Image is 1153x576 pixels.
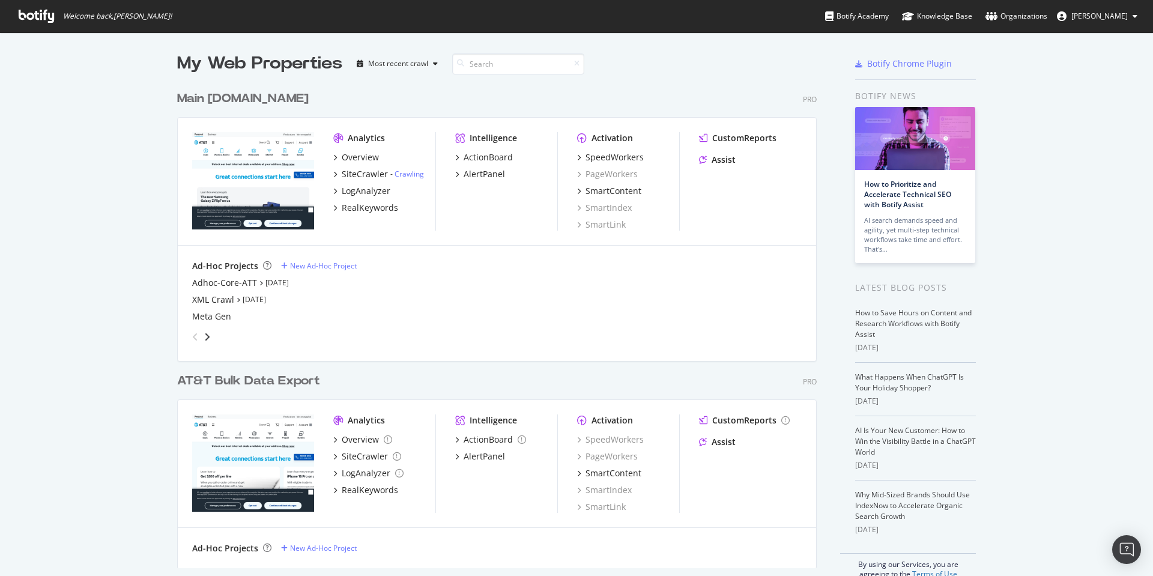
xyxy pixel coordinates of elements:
a: SmartLink [577,501,626,513]
div: Knowledge Base [902,10,972,22]
a: SiteCrawler [333,450,401,462]
a: AT&T Bulk Data Export [177,372,325,390]
button: [PERSON_NAME] [1047,7,1147,26]
div: - [390,169,424,179]
div: Ad-Hoc Projects [192,542,258,554]
div: Main [DOMAIN_NAME] [177,90,309,108]
a: Meta Gen [192,311,231,323]
a: Overview [333,151,379,163]
div: Pro [803,377,817,387]
div: ActionBoard [464,434,513,446]
div: [DATE] [855,460,976,471]
div: Botify Chrome Plugin [867,58,952,70]
a: SmartContent [577,467,641,479]
div: RealKeywords [342,484,398,496]
a: LogAnalyzer [333,185,390,197]
div: Most recent crawl [368,60,428,67]
a: SmartIndex [577,202,632,214]
input: Search [452,53,584,74]
div: New Ad-Hoc Project [290,543,357,553]
a: SmartIndex [577,484,632,496]
a: Main [DOMAIN_NAME] [177,90,313,108]
a: [DATE] [265,277,289,288]
div: CustomReports [712,414,776,426]
div: SiteCrawler [342,450,388,462]
a: How to Save Hours on Content and Research Workflows with Botify Assist [855,308,972,339]
a: AlertPanel [455,450,505,462]
div: SmartContent [586,185,641,197]
a: What Happens When ChatGPT Is Your Holiday Shopper? [855,372,964,393]
a: ActionBoard [455,151,513,163]
div: Latest Blog Posts [855,281,976,294]
a: PageWorkers [577,450,638,462]
a: Adhoc-Core-ATT [192,277,257,289]
button: Most recent crawl [352,54,443,73]
img: att.com [192,132,314,229]
a: RealKeywords [333,202,398,214]
div: AI search demands speed and agility, yet multi-step technical workflows take time and effort. Tha... [864,216,966,254]
div: RealKeywords [342,202,398,214]
a: SmartLink [577,219,626,231]
div: Overview [342,151,379,163]
img: How to Prioritize and Accelerate Technical SEO with Botify Assist [855,107,975,170]
span: Welcome back, [PERSON_NAME] ! [63,11,172,21]
div: [DATE] [855,342,976,353]
a: Botify Chrome Plugin [855,58,952,70]
div: SiteCrawler [342,168,388,180]
div: Ad-Hoc Projects [192,260,258,272]
a: New Ad-Hoc Project [281,543,357,553]
a: SpeedWorkers [577,151,644,163]
div: Botify Academy [825,10,889,22]
div: Analytics [348,132,385,144]
a: Assist [699,154,736,166]
div: Assist [712,154,736,166]
a: New Ad-Hoc Project [281,261,357,271]
div: Analytics [348,414,385,426]
div: Overview [342,434,379,446]
img: attbulkexport.com [192,414,314,512]
a: Overview [333,434,392,446]
div: ActionBoard [464,151,513,163]
a: Assist [699,436,736,448]
div: AT&T Bulk Data Export [177,372,320,390]
div: Botify news [855,89,976,103]
div: SmartContent [586,467,641,479]
a: CustomReports [699,414,790,426]
a: PageWorkers [577,168,638,180]
div: LogAnalyzer [342,185,390,197]
div: New Ad-Hoc Project [290,261,357,271]
div: AlertPanel [464,168,505,180]
div: XML Crawl [192,294,234,306]
div: Pro [803,94,817,105]
div: Intelligence [470,414,517,426]
a: SmartContent [577,185,641,197]
div: LogAnalyzer [342,467,390,479]
div: SpeedWorkers [586,151,644,163]
a: RealKeywords [333,484,398,496]
a: LogAnalyzer [333,467,404,479]
a: SpeedWorkers [577,434,644,446]
div: [DATE] [855,396,976,407]
div: angle-left [187,327,203,347]
div: Activation [592,414,633,426]
a: AlertPanel [455,168,505,180]
a: How to Prioritize and Accelerate Technical SEO with Botify Assist [864,179,951,210]
div: angle-right [203,331,211,343]
a: CustomReports [699,132,776,144]
div: AlertPanel [464,450,505,462]
a: AI Is Your New Customer: How to Win the Visibility Battle in a ChatGPT World [855,425,976,457]
div: grid [177,76,826,568]
a: ActionBoard [455,434,526,446]
a: Why Mid-Sized Brands Should Use IndexNow to Accelerate Organic Search Growth [855,490,970,521]
div: My Web Properties [177,52,342,76]
span: Zach Doty [1071,11,1128,21]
